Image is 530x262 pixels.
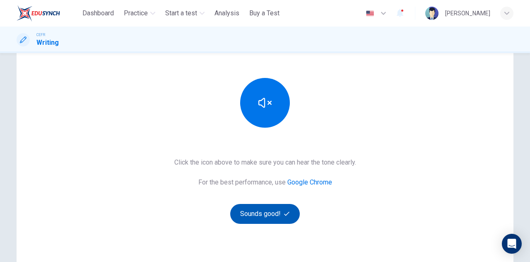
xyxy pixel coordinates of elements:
[214,8,239,18] span: Analysis
[17,5,79,22] a: ELTC logo
[425,7,438,20] img: Profile picture
[365,10,375,17] img: en
[79,6,117,21] button: Dashboard
[162,6,208,21] button: Start a test
[198,177,332,187] h6: For the best performance, use
[82,8,114,18] span: Dashboard
[124,8,148,18] span: Practice
[36,38,59,48] h1: Writing
[17,5,60,22] img: ELTC logo
[246,6,283,21] button: Buy a Test
[502,234,522,254] div: Open Intercom Messenger
[174,158,356,167] h6: Click the icon above to make sure you can hear the tone clearly.
[165,8,197,18] span: Start a test
[36,32,45,38] span: CEFR
[120,6,159,21] button: Practice
[211,6,243,21] button: Analysis
[230,204,300,224] button: Sounds good!
[249,8,279,18] span: Buy a Test
[445,8,490,18] div: [PERSON_NAME]
[287,178,332,186] a: Google Chrome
